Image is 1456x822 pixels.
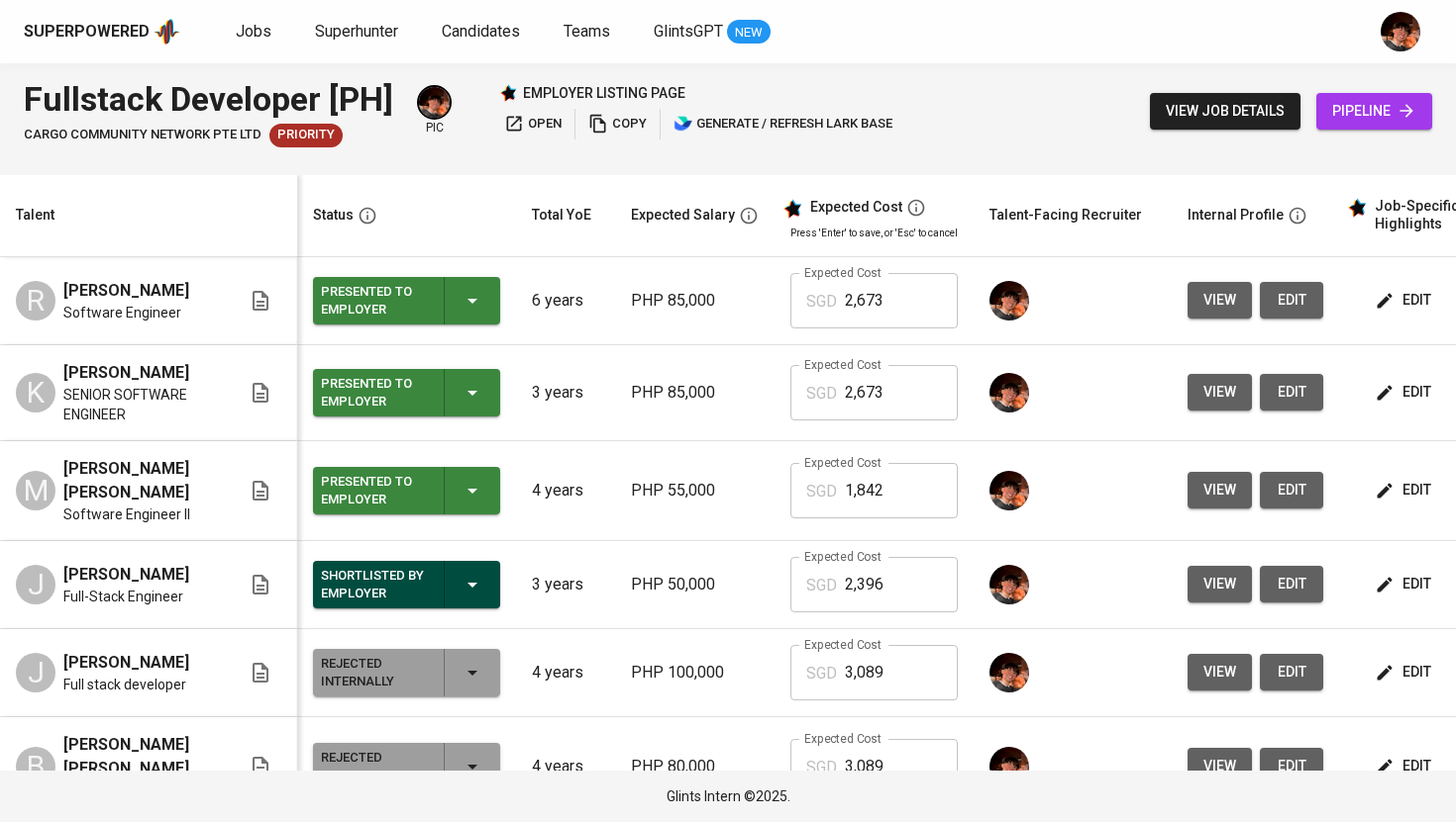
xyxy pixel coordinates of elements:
[313,561,500,608] button: Shortlisted by Employer
[806,574,837,597] p: SGD
[1276,380,1307,405] span: edit
[417,85,452,137] div: pic
[631,573,759,596] p: PHP 50,000
[989,747,1029,786] img: diemas@glints.com
[16,471,55,510] div: M
[1260,566,1323,602] button: edit
[806,290,837,314] p: SGD
[63,457,217,504] span: [PERSON_NAME] [PERSON_NAME]
[313,467,500,514] button: Presented to Employer
[1188,374,1252,411] button: view
[1203,380,1236,405] span: view
[63,303,181,322] span: Software Engineer
[532,479,599,502] p: 4 years
[1379,380,1431,405] span: edit
[499,109,567,139] a: open
[1379,754,1431,778] span: edit
[63,675,186,694] span: Full stack developer
[321,745,428,788] div: Rejected Internally
[532,755,599,778] p: 4 years
[63,279,189,303] span: [PERSON_NAME]
[63,361,189,385] span: [PERSON_NAME]
[1371,374,1439,411] button: edit
[727,23,771,43] span: NEW
[269,126,343,144] span: Priority
[989,281,1029,320] img: diemas@glints.com
[16,203,54,228] div: Talent
[1371,566,1439,602] button: edit
[1332,99,1416,124] span: pipeline
[1260,472,1323,508] button: edit
[63,651,189,675] span: [PERSON_NAME]
[523,83,685,103] p: employer listing page
[1260,282,1323,319] button: edit
[16,747,55,786] div: B
[1371,282,1439,319] button: edit
[631,203,735,228] div: Expected Salary
[24,17,180,46] a: Superpoweredapp logo
[989,471,1029,510] img: diemas@glints.com
[269,124,343,147] div: Client Priority, More Profiles Required
[1371,748,1439,784] button: edit
[1276,660,1307,685] span: edit
[1203,754,1236,778] span: view
[321,469,428,512] div: Presented to Employer
[989,653,1029,692] img: diemas@glints.com
[24,75,393,124] div: Fullstack Developer [PH]
[1203,288,1236,313] span: view
[1371,654,1439,690] button: edit
[532,289,599,313] p: 6 years
[321,279,428,322] div: Presented to Employer
[499,84,517,102] img: Glints Star
[1371,472,1439,508] button: edit
[674,113,892,136] span: generate / refresh lark base
[1188,748,1252,784] button: view
[315,22,398,41] span: Superhunter
[1188,282,1252,319] button: view
[631,661,759,685] p: PHP 100,000
[63,385,217,424] span: SENIOR SOFTWARE ENGINEER
[1276,478,1307,502] span: edit
[782,199,802,219] img: glints_star.svg
[16,373,55,412] div: K
[1347,198,1367,218] img: glints_star.svg
[236,20,275,45] a: Jobs
[806,480,837,503] p: SGD
[631,479,759,502] p: PHP 55,000
[313,743,500,790] button: Rejected Internally
[313,203,354,228] div: Status
[989,373,1029,412] img: diemas@glints.com
[1260,374,1323,411] button: edit
[16,653,55,692] div: J
[321,651,428,694] div: Rejected Internally
[810,199,902,217] div: Expected Cost
[1166,99,1285,124] span: view job details
[1260,748,1323,784] button: edit
[1260,654,1323,690] button: edit
[631,289,759,313] p: PHP 85,000
[532,203,591,228] div: Total YoE
[989,203,1142,228] div: Talent-Facing Recruiter
[313,369,500,416] button: Presented to Employer
[1316,93,1432,130] a: pipeline
[631,381,759,405] p: PHP 85,000
[669,109,897,139] button: lark generate / refresh lark base
[321,371,428,414] div: Presented to Employer
[1276,754,1307,778] span: edit
[16,281,55,320] div: R
[313,649,500,696] button: Rejected Internally
[321,563,428,606] div: Shortlisted by Employer
[1150,93,1300,130] button: view job details
[1379,660,1431,685] span: edit
[419,87,450,118] img: diemas@glints.com
[674,114,693,134] img: lark
[63,504,190,524] span: Software Engineer II
[1379,288,1431,313] span: edit
[1381,12,1420,51] img: diemas@glints.com
[442,22,520,41] span: Candidates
